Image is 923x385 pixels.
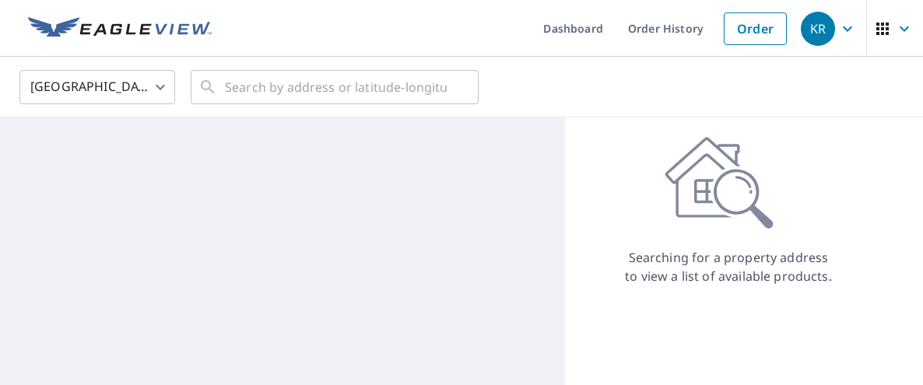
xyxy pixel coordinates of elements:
[801,12,835,46] div: KR
[225,65,447,109] input: Search by address or latitude-longitude
[19,65,175,109] div: [GEOGRAPHIC_DATA]
[624,248,833,285] p: Searching for a property address to view a list of available products.
[724,12,787,45] a: Order
[28,17,212,40] img: EV Logo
